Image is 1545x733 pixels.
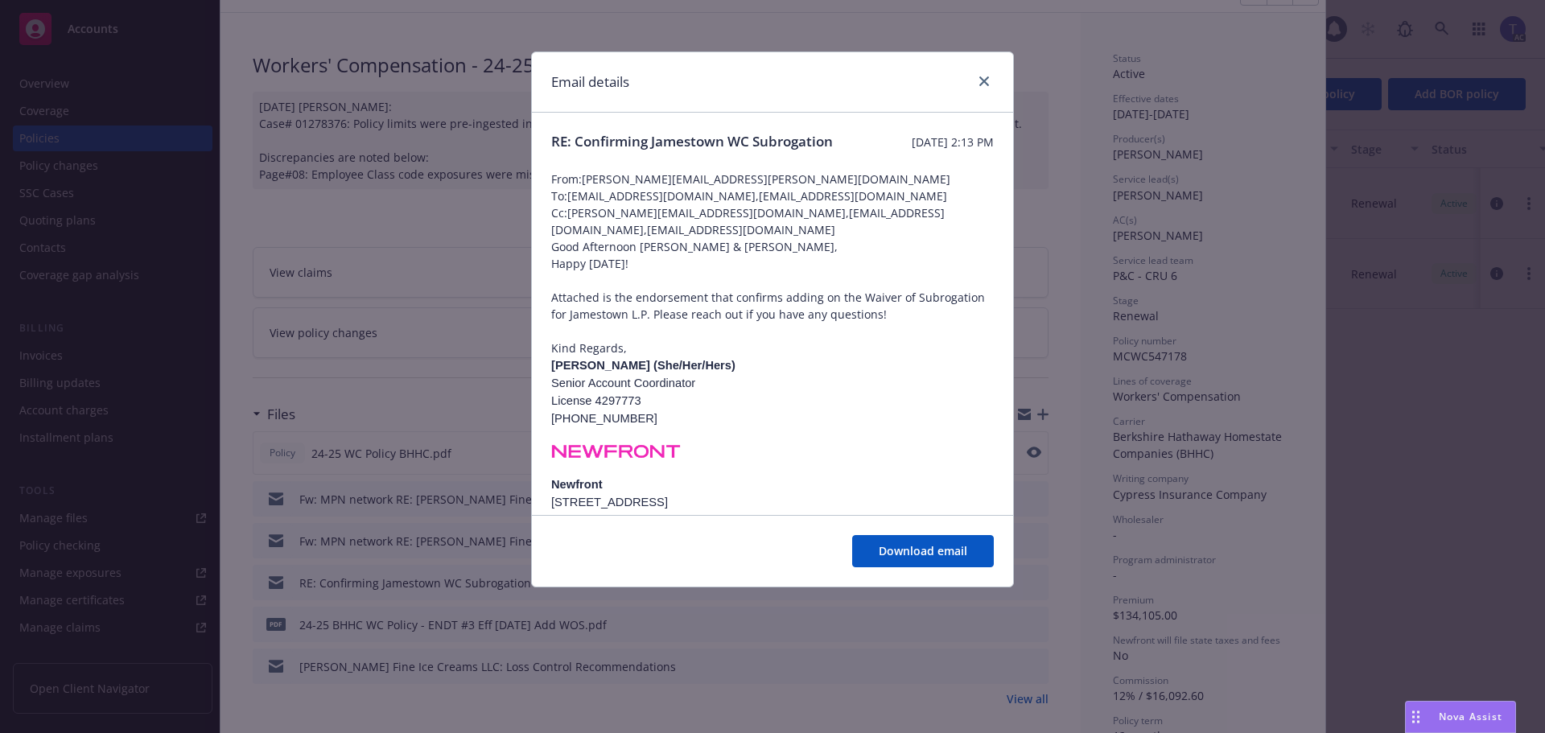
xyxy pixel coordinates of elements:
[879,543,967,558] span: Download email
[551,476,994,493] p: Newfront
[1406,702,1426,732] div: Drag to move
[852,535,994,567] button: Download email
[551,439,681,463] img: Newfront-pink-new.png
[551,511,994,529] p: [GEOGRAPHIC_DATA]
[551,493,994,511] p: [STREET_ADDRESS]
[1439,710,1502,723] span: Nova Assist
[1405,701,1516,733] button: Nova Assist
